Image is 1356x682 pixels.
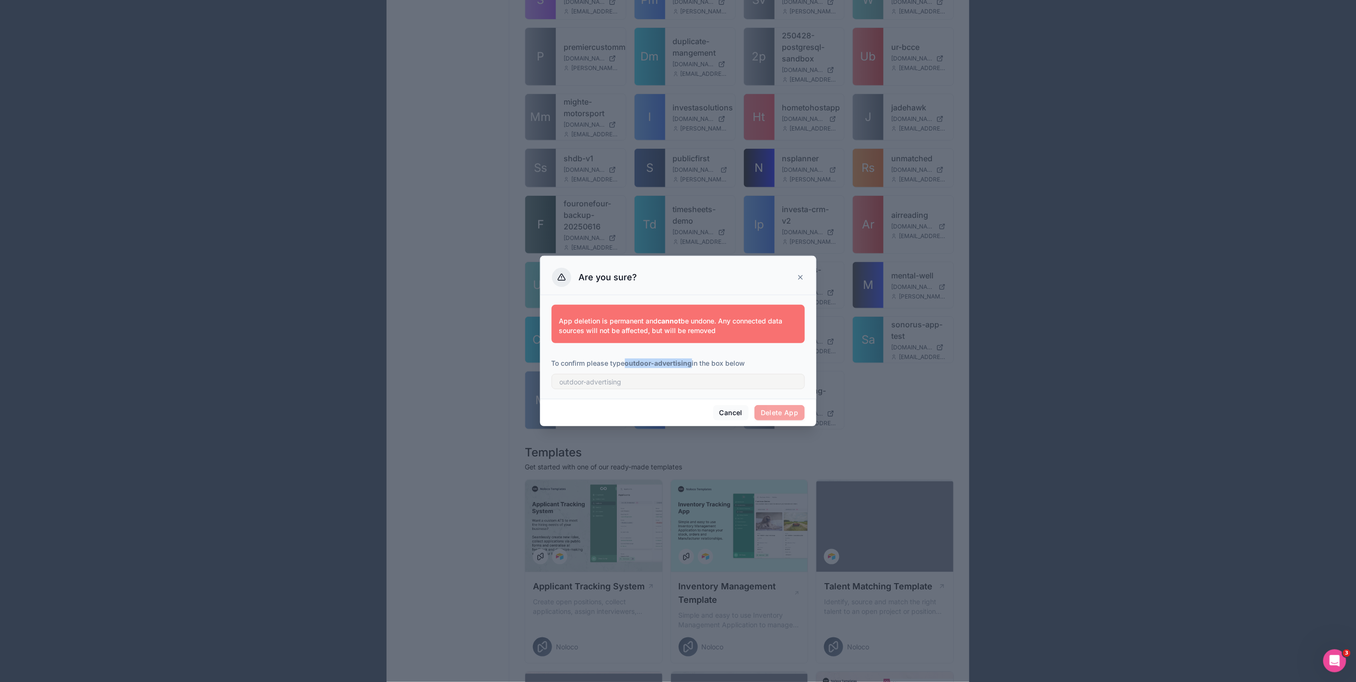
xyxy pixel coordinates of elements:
[552,374,805,389] input: outdoor-advertising
[559,316,797,335] p: App deletion is permanent and be undone. Any connected data sources will not be affected, but wil...
[658,317,681,325] strong: cannot
[713,405,749,420] button: Cancel
[625,359,692,367] strong: outdoor-advertising
[579,272,637,283] h3: Are you sure?
[1343,649,1351,657] span: 3
[1323,649,1346,672] iframe: Intercom live chat
[552,359,805,368] p: To confirm please type in the box below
